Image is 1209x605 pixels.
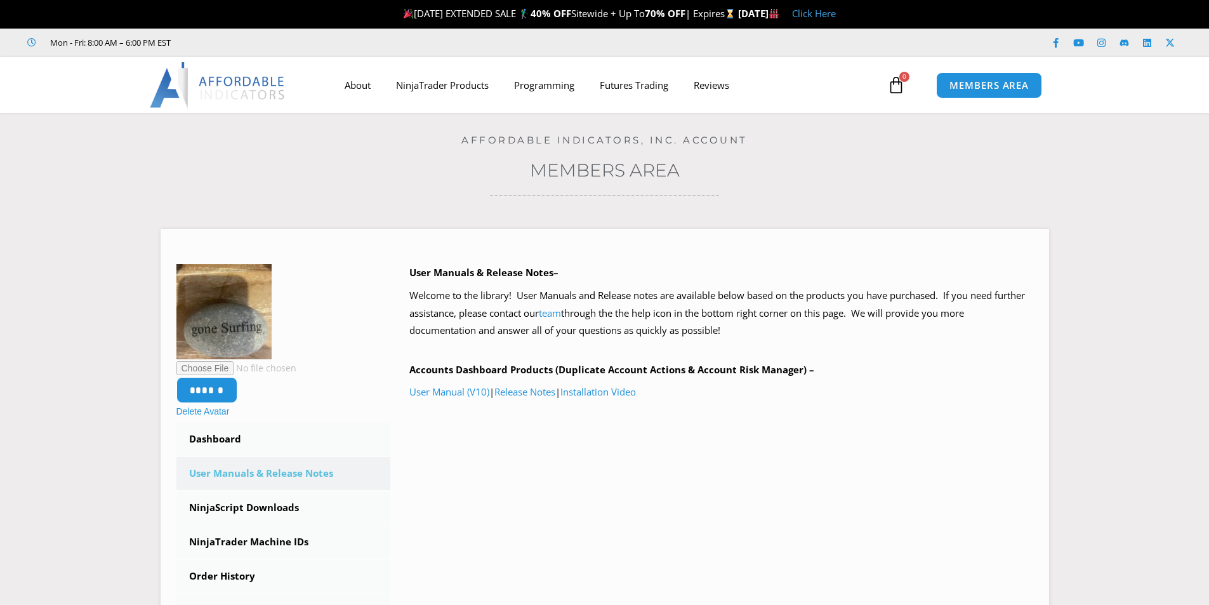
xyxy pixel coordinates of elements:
[176,406,230,416] a: Delete Avatar
[936,72,1042,98] a: MEMBERS AREA
[47,35,171,50] span: Mon - Fri: 8:00 AM – 6:00 PM EST
[725,9,735,18] img: ⌛
[176,560,391,593] a: Order History
[409,383,1033,401] p: | |
[176,423,391,456] a: Dashboard
[899,72,909,82] span: 0
[409,363,814,376] b: Accounts Dashboard Products (Duplicate Account Actions & Account Risk Manager) –
[176,526,391,559] a: NinjaTrader Machine IDs
[587,70,681,100] a: Futures Trading
[645,7,685,20] strong: 70% OFF
[176,457,391,490] a: User Manuals & Release Notes
[409,266,558,279] b: User Manuals & Release Notes–
[332,70,383,100] a: About
[560,385,636,398] a: Installation Video
[868,67,924,103] a: 0
[539,307,561,319] a: team
[501,70,587,100] a: Programming
[409,385,489,398] a: User Manual (V10)
[792,7,836,20] a: Click Here
[681,70,742,100] a: Reviews
[461,134,748,146] a: Affordable Indicators, Inc. Account
[531,7,571,20] strong: 40% OFF
[404,9,413,18] img: 🎉
[494,385,555,398] a: Release Notes
[949,81,1029,90] span: MEMBERS AREA
[383,70,501,100] a: NinjaTrader Products
[176,264,272,359] img: Gone%20Surfing%20Pic-150x150.jpg
[332,70,884,100] nav: Menu
[176,491,391,524] a: NinjaScript Downloads
[188,36,379,49] iframe: Customer reviews powered by Trustpilot
[150,62,286,108] img: LogoAI | Affordable Indicators – NinjaTrader
[400,7,738,20] span: [DATE] EXTENDED SALE 🏌️‍♂️ Sitewide + Up To | Expires
[530,159,680,181] a: Members Area
[769,9,779,18] img: 🏭
[738,7,779,20] strong: [DATE]
[409,287,1033,340] p: Welcome to the library! User Manuals and Release notes are available below based on the products ...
